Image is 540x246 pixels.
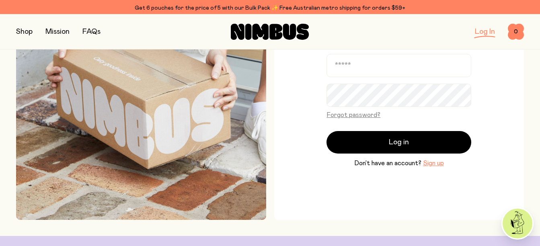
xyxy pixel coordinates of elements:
[508,24,524,40] button: 0
[503,209,532,238] img: agent
[326,131,471,154] button: Log in
[475,28,495,35] a: Log In
[389,137,409,148] span: Log in
[45,28,70,35] a: Mission
[354,158,421,168] span: Don’t have an account?
[326,110,380,120] button: Forgot password?
[16,3,524,13] div: Get 6 pouches for the price of 5 with our Bulk Pack ✨ Free Australian metro shipping for orders $59+
[82,28,101,35] a: FAQs
[423,158,444,168] button: Sign up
